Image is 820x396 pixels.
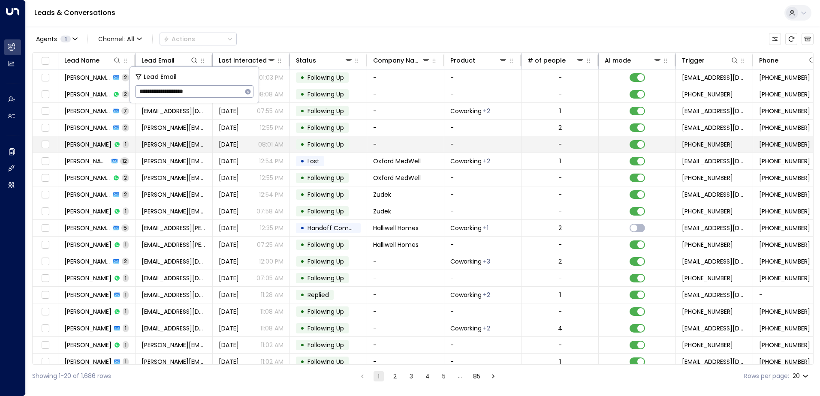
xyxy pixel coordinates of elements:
[682,140,733,149] span: +447904848927
[60,36,71,42] span: 1
[483,291,490,299] div: Membership,Private Office
[558,123,562,132] div: 2
[367,136,444,153] td: -
[257,107,283,115] p: 07:55 AM
[32,33,81,45] button: Agents1
[444,354,522,370] td: -
[558,324,562,333] div: 4
[307,140,344,149] span: Following Up
[367,287,444,303] td: -
[307,90,344,99] span: Following Up
[471,371,482,381] button: Go to page 85
[444,69,522,86] td: -
[40,273,51,284] span: Toggle select row
[300,271,304,285] div: •
[450,324,482,333] span: Coworking
[122,124,129,131] span: 2
[122,174,129,181] span: 2
[559,291,561,299] div: 1
[142,240,206,249] span: lauren.fletcher@halliwellhomes.co.uk
[219,157,239,165] span: Yesterday
[40,72,51,83] span: Toggle select row
[142,140,206,149] span: sean@pearltrading.co.uk
[122,74,129,81] span: 2
[307,357,344,366] span: Following Up
[219,357,239,366] span: Yesterday
[261,291,283,299] p: 11:28 AM
[40,240,51,250] span: Toggle select row
[528,55,585,66] div: # of people
[40,256,51,267] span: Toggle select row
[373,174,421,182] span: Oxford MedWell
[682,240,733,249] span: +447854281333
[142,207,206,216] span: ivan.zudek@zudek.com
[307,307,344,316] span: Following Up
[40,306,51,317] span: Toggle select row
[256,90,283,99] p: 08:08 AM
[258,140,283,149] p: 08:01 AM
[307,107,344,115] span: Following Up
[123,324,129,332] span: 1
[450,257,482,266] span: Coworking
[64,257,111,266] span: Carmen Lim
[307,190,344,199] span: Following Up
[558,73,562,82] div: -
[793,370,810,382] div: 20
[682,73,747,82] span: sales@newflex.com
[300,288,304,302] div: •
[123,207,129,215] span: 1
[483,324,490,333] div: Private Day Office,Private Office
[682,55,739,66] div: Trigger
[367,270,444,286] td: -
[450,55,507,66] div: Product
[123,358,129,365] span: 1
[682,90,733,99] span: +447579938883
[219,55,267,66] div: Last Interacted
[559,357,561,366] div: 1
[759,55,778,66] div: Phone
[558,190,562,199] div: -
[528,55,566,66] div: # of people
[296,55,316,66] div: Status
[450,107,482,115] span: Coworking
[300,171,304,185] div: •
[123,341,129,348] span: 1
[444,120,522,136] td: -
[558,207,562,216] div: -
[32,372,111,381] div: Showing 1-20 of 1,686 rows
[373,240,419,249] span: Halliwell Homes
[682,291,747,299] span: sales@newflex.com
[682,107,747,115] span: sales@newflex.com
[64,140,112,149] span: Sean Fitzgerald
[257,240,283,249] p: 07:25 AM
[34,8,115,18] a: Leads & Conversations
[142,123,206,132] span: sean@pearltrading.co.uk
[64,107,110,115] span: Nick Nick
[769,33,781,45] button: Customize
[367,354,444,370] td: -
[260,123,283,132] p: 12:55 PM
[121,224,129,231] span: 5
[759,224,810,232] span: +447353003986
[373,224,419,232] span: Halliwell Homes
[123,274,129,282] span: 1
[40,340,51,351] span: Toggle select row
[307,341,344,349] span: Following Up
[373,55,430,66] div: Company Name
[36,36,57,42] span: Agents
[759,157,810,165] span: +441865238078
[40,189,51,200] span: Toggle select row
[373,207,391,216] span: Zudek
[444,337,522,353] td: -
[259,73,283,82] p: 01:03 PM
[759,73,810,82] span: +447579938883
[367,120,444,136] td: -
[142,174,206,182] span: laima@oxford-medwell.co.uk
[483,157,490,165] div: Membership,Private Office
[256,274,283,282] p: 07:05 AM
[759,357,810,366] span: +447444020889
[373,55,422,66] div: Company Name
[64,274,112,282] span: Carmen Lim
[682,157,747,165] span: sales@newflex.com
[444,303,522,320] td: -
